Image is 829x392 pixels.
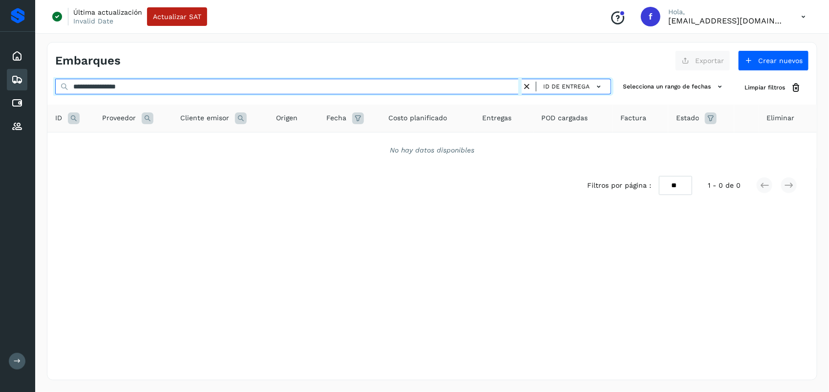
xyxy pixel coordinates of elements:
[744,83,785,92] span: Limpiar filtros
[180,113,229,123] span: Cliente emisor
[737,79,809,97] button: Limpiar filtros
[102,113,136,123] span: Proveedor
[767,113,795,123] span: Eliminar
[668,16,786,25] p: fepadilla@niagarawater.com
[55,113,62,123] span: ID
[60,145,804,155] div: No hay datos disponibles
[541,113,588,123] span: POD cargadas
[7,116,27,137] div: Proveedores
[388,113,447,123] span: Costo planificado
[543,82,590,91] span: ID de entrega
[55,54,121,68] h4: Embarques
[153,13,201,20] span: Actualizar SAT
[147,7,207,26] button: Actualizar SAT
[540,80,607,94] button: ID de entrega
[7,45,27,67] div: Inicio
[621,113,647,123] span: Factura
[676,113,699,123] span: Estado
[587,180,651,191] span: Filtros por página :
[326,113,346,123] span: Fecha
[482,113,511,123] span: Entregas
[73,8,142,17] p: Última actualización
[73,17,113,25] p: Invalid Date
[668,8,786,16] p: Hola,
[758,57,803,64] span: Crear nuevos
[675,50,730,71] button: Exportar
[619,79,729,95] button: Selecciona un rango de fechas
[708,180,741,191] span: 1 - 0 de 0
[695,57,724,64] span: Exportar
[7,92,27,114] div: Cuentas por pagar
[276,113,298,123] span: Origen
[738,50,809,71] button: Crear nuevos
[7,69,27,90] div: Embarques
